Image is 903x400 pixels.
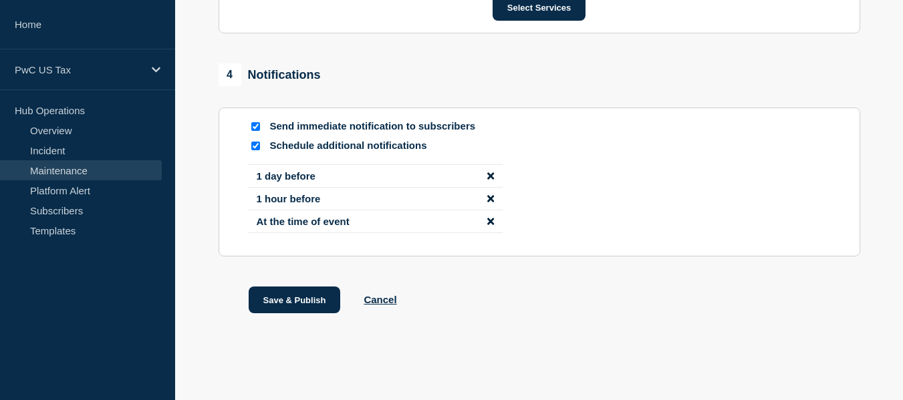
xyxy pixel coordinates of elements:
[487,216,494,227] button: disable notification At the time of event
[15,64,143,75] p: PwC US Tax
[219,63,241,86] span: 4
[249,188,503,210] li: 1 hour before
[270,140,484,152] p: Schedule additional notifications
[364,294,396,305] button: Cancel
[249,286,341,313] button: Save & Publish
[487,170,494,182] button: disable notification 1 day before
[219,63,321,86] div: Notifications
[249,164,503,188] li: 1 day before
[251,142,260,150] input: Schedule additional notifications
[251,122,260,131] input: Send immediate notification to subscribers
[487,193,494,204] button: disable notification 1 hour before
[270,120,484,133] p: Send immediate notification to subscribers
[249,210,503,233] li: At the time of event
